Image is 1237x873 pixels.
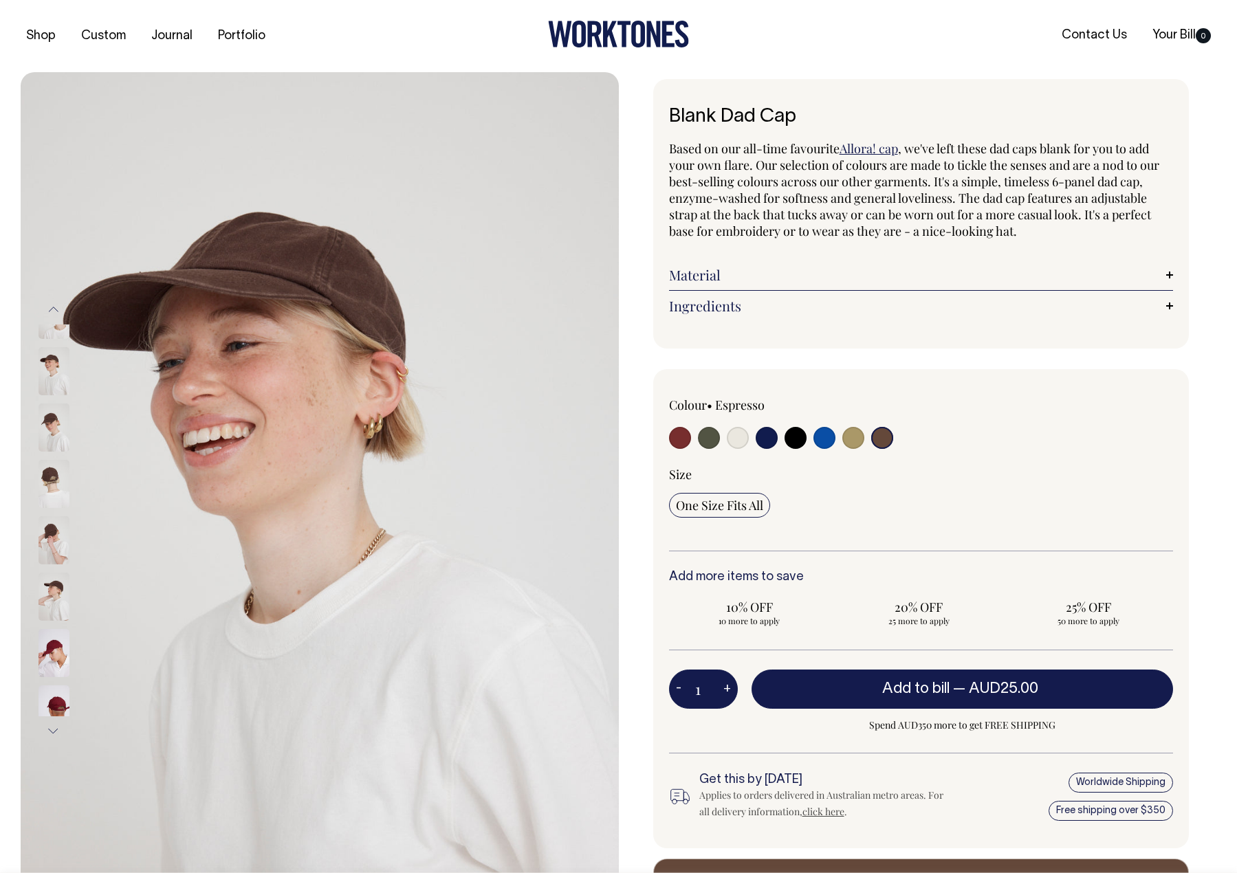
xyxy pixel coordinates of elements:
[1014,599,1161,615] span: 25% OFF
[716,676,738,703] button: +
[1014,615,1161,626] span: 50 more to apply
[752,670,1174,708] button: Add to bill —AUD25.00
[212,25,271,47] a: Portfolio
[676,497,763,513] span: One Size Fits All
[669,107,1174,128] h1: Blank Dad Cap
[39,404,69,452] img: espresso
[669,676,688,703] button: -
[39,347,69,395] img: espresso
[669,140,1159,239] span: , we've left these dad caps blank for you to add your own flare. Our selection of colours are mad...
[146,25,198,47] a: Journal
[76,25,131,47] a: Custom
[707,397,712,413] span: •
[669,595,830,630] input: 10% OFF 10 more to apply
[669,397,871,413] div: Colour
[43,716,64,747] button: Next
[845,599,992,615] span: 20% OFF
[669,267,1174,283] a: Material
[669,298,1174,314] a: Ingredients
[39,516,69,564] img: espresso
[39,460,69,508] img: espresso
[1007,595,1168,630] input: 25% OFF 50 more to apply
[669,571,1174,584] h6: Add more items to save
[39,573,69,621] img: espresso
[676,615,823,626] span: 10 more to apply
[669,140,840,157] span: Based on our all-time favourite
[752,717,1174,733] span: Spend AUD350 more to get FREE SHIPPING
[669,493,770,518] input: One Size Fits All
[1196,28,1211,43] span: 0
[1147,24,1216,47] a: Your Bill0
[39,629,69,677] img: burgundy
[715,397,765,413] label: Espresso
[699,773,944,787] h6: Get this by [DATE]
[953,682,1042,696] span: —
[21,25,61,47] a: Shop
[845,615,992,626] span: 25 more to apply
[840,140,898,157] a: Allora! cap
[669,466,1174,483] div: Size
[838,595,999,630] input: 20% OFF 25 more to apply
[43,294,64,325] button: Previous
[1056,24,1132,47] a: Contact Us
[882,682,950,696] span: Add to bill
[676,599,823,615] span: 10% OFF
[39,685,69,733] img: burgundy
[969,682,1038,696] span: AUD25.00
[802,805,844,818] a: click here
[699,787,944,820] div: Applies to orders delivered in Australian metro areas. For all delivery information, .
